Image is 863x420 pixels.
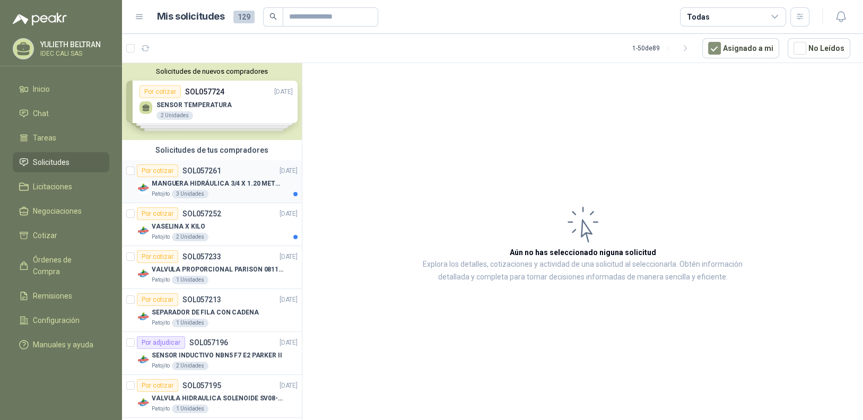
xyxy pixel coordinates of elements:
[40,41,107,48] p: YULIETH BELTRAN
[40,50,107,57] p: IDEC CALI SAS
[13,79,109,99] a: Inicio
[13,250,109,282] a: Órdenes de Compra
[157,9,225,24] h1: Mis solicitudes
[33,205,82,217] span: Negociaciones
[13,335,109,355] a: Manuales y ayuda
[137,250,178,263] div: Por cotizar
[137,207,178,220] div: Por cotizar
[137,181,150,194] img: Company Logo
[632,40,694,57] div: 1 - 50 de 89
[13,177,109,197] a: Licitaciones
[137,379,178,392] div: Por cotizar
[33,314,80,326] span: Configuración
[137,164,178,177] div: Por cotizar
[137,396,150,409] img: Company Logo
[122,332,302,375] a: Por adjudicarSOL057196[DATE] Company LogoSENSOR INDUCTIVO NBN5 F7 E2 PARKER IIPatojito2 Unidades
[152,190,170,198] p: Patojito
[152,265,284,275] p: VALVULA PROPORCIONAL PARISON 0811404612 / 4WRPEH6C4 REXROTH
[182,210,221,217] p: SOL057252
[152,276,170,284] p: Patojito
[408,258,757,284] p: Explora los detalles, cotizaciones y actividad de una solicitud al seleccionarla. Obtén informaci...
[152,405,170,413] p: Patojito
[280,381,298,391] p: [DATE]
[152,362,170,370] p: Patojito
[702,38,779,58] button: Asignado a mi
[13,152,109,172] a: Solicitudes
[687,11,709,23] div: Todas
[280,252,298,262] p: [DATE]
[152,319,170,327] p: Patojito
[172,362,208,370] div: 2 Unidades
[33,108,49,119] span: Chat
[182,253,221,260] p: SOL057233
[33,83,50,95] span: Inicio
[13,103,109,124] a: Chat
[172,405,208,413] div: 1 Unidades
[33,339,93,351] span: Manuales y ayuda
[122,140,302,160] div: Solicitudes de tus compradores
[182,382,221,389] p: SOL057195
[510,247,656,258] h3: Aún no has seleccionado niguna solicitud
[182,167,221,174] p: SOL057261
[122,289,302,332] a: Por cotizarSOL057213[DATE] Company LogoSEPARADOR DE FILA CON CADENAPatojito1 Unidades
[280,338,298,348] p: [DATE]
[172,276,208,284] div: 1 Unidades
[280,209,298,219] p: [DATE]
[152,393,284,404] p: VALVULA HIDRAULICA SOLENOIDE SV08-20 REF : SV08-3B-N-24DC-DG NORMALMENTE CERRADA
[172,319,208,327] div: 1 Unidades
[33,156,69,168] span: Solicitudes
[122,160,302,203] a: Por cotizarSOL057261[DATE] Company LogoMANGUERA HIDRÁULICA 3/4 X 1.20 METROS DE LONGITUD HR-HR-AC...
[137,336,185,349] div: Por adjudicar
[233,11,255,23] span: 129
[33,254,99,277] span: Órdenes de Compra
[137,224,150,237] img: Company Logo
[126,67,298,75] button: Solicitudes de nuevos compradores
[137,353,150,366] img: Company Logo
[269,13,277,20] span: search
[137,293,178,306] div: Por cotizar
[122,246,302,289] a: Por cotizarSOL057233[DATE] Company LogoVALVULA PROPORCIONAL PARISON 0811404612 / 4WRPEH6C4 REXROT...
[788,38,850,58] button: No Leídos
[33,132,56,144] span: Tareas
[122,203,302,246] a: Por cotizarSOL057252[DATE] Company LogoVASELINA X KILOPatojito2 Unidades
[13,128,109,148] a: Tareas
[172,190,208,198] div: 3 Unidades
[13,286,109,306] a: Remisiones
[152,351,282,361] p: SENSOR INDUCTIVO NBN5 F7 E2 PARKER II
[33,290,72,302] span: Remisiones
[280,166,298,176] p: [DATE]
[13,310,109,330] a: Configuración
[122,375,302,418] a: Por cotizarSOL057195[DATE] Company LogoVALVULA HIDRAULICA SOLENOIDE SV08-20 REF : SV08-3B-N-24DC-...
[152,179,284,189] p: MANGUERA HIDRÁULICA 3/4 X 1.20 METROS DE LONGITUD HR-HR-ACOPLADA
[33,230,57,241] span: Cotizar
[280,295,298,305] p: [DATE]
[189,339,228,346] p: SOL057196
[152,233,170,241] p: Patojito
[13,225,109,246] a: Cotizar
[172,233,208,241] div: 2 Unidades
[33,181,72,192] span: Licitaciones
[152,308,259,318] p: SEPARADOR DE FILA CON CADENA
[137,310,150,323] img: Company Logo
[13,13,67,25] img: Logo peakr
[13,201,109,221] a: Negociaciones
[122,63,302,140] div: Solicitudes de nuevos compradoresPor cotizarSOL057724[DATE] SENSOR TEMPERATURA2 UnidadesPor cotiz...
[137,267,150,280] img: Company Logo
[182,296,221,303] p: SOL057213
[152,222,205,232] p: VASELINA X KILO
